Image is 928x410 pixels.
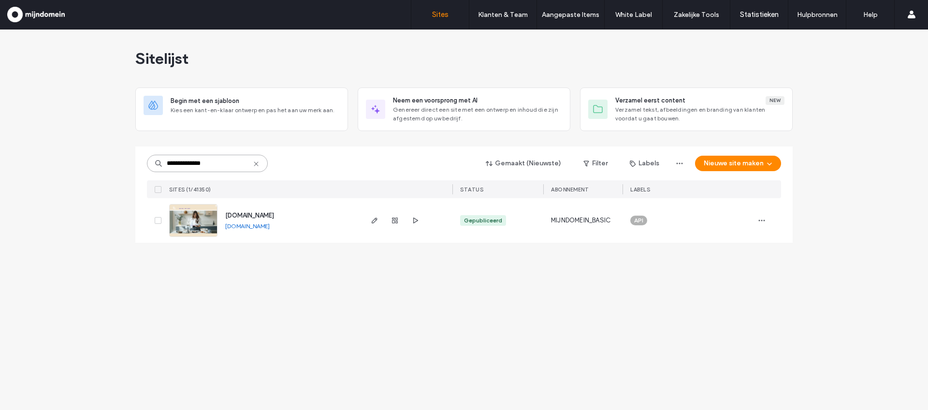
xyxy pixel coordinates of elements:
div: Verzamel eerst contentNewVerzamel tekst, afbeeldingen en branding van klanten voordat u gaat bouwen. [580,88,793,131]
span: Sitelijst [135,49,188,68]
button: Nieuwe site maken [695,156,781,171]
span: LABELS [630,186,650,193]
a: [DOMAIN_NAME] [225,222,270,230]
a: [DOMAIN_NAME] [225,212,274,219]
span: Begin met een sjabloon [171,96,239,106]
button: Labels [621,156,668,171]
button: Filter [574,156,617,171]
span: Help [22,7,42,15]
label: Sites [432,10,449,19]
span: Kies een kant-en-klaar ontwerp en pas het aan uw merk aan. [171,106,340,115]
label: Zakelijke Tools [674,11,719,19]
label: Help [863,11,878,19]
span: Neem een voorsprong met AI [393,96,478,105]
span: Verzamel eerst content [615,96,685,105]
label: Aangepaste Items [542,11,599,19]
div: Neem een voorsprong met AIGenereer direct een site met een ontwerp en inhoud die zijn afgestemd o... [358,88,570,131]
span: Verzamel tekst, afbeeldingen en branding van klanten voordat u gaat bouwen. [615,105,784,123]
div: Gepubliceerd [464,216,502,225]
label: Statistieken [740,10,779,19]
span: MIJNDOMEIN_BASIC [551,216,610,225]
span: Abonnement [551,186,589,193]
span: Sites (1/41350) [169,186,211,193]
div: Begin met een sjabloonKies een kant-en-klaar ontwerp en pas het aan uw merk aan. [135,88,348,131]
button: Gemaakt (Nieuwste) [478,156,570,171]
label: Klanten & Team [478,11,528,19]
span: Genereer direct een site met een ontwerp en inhoud die zijn afgestemd op uw bedrijf. [393,105,562,123]
label: White Label [615,11,652,19]
span: STATUS [460,186,483,193]
span: API [634,216,643,225]
div: New [766,96,784,105]
label: Hulpbronnen [797,11,838,19]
